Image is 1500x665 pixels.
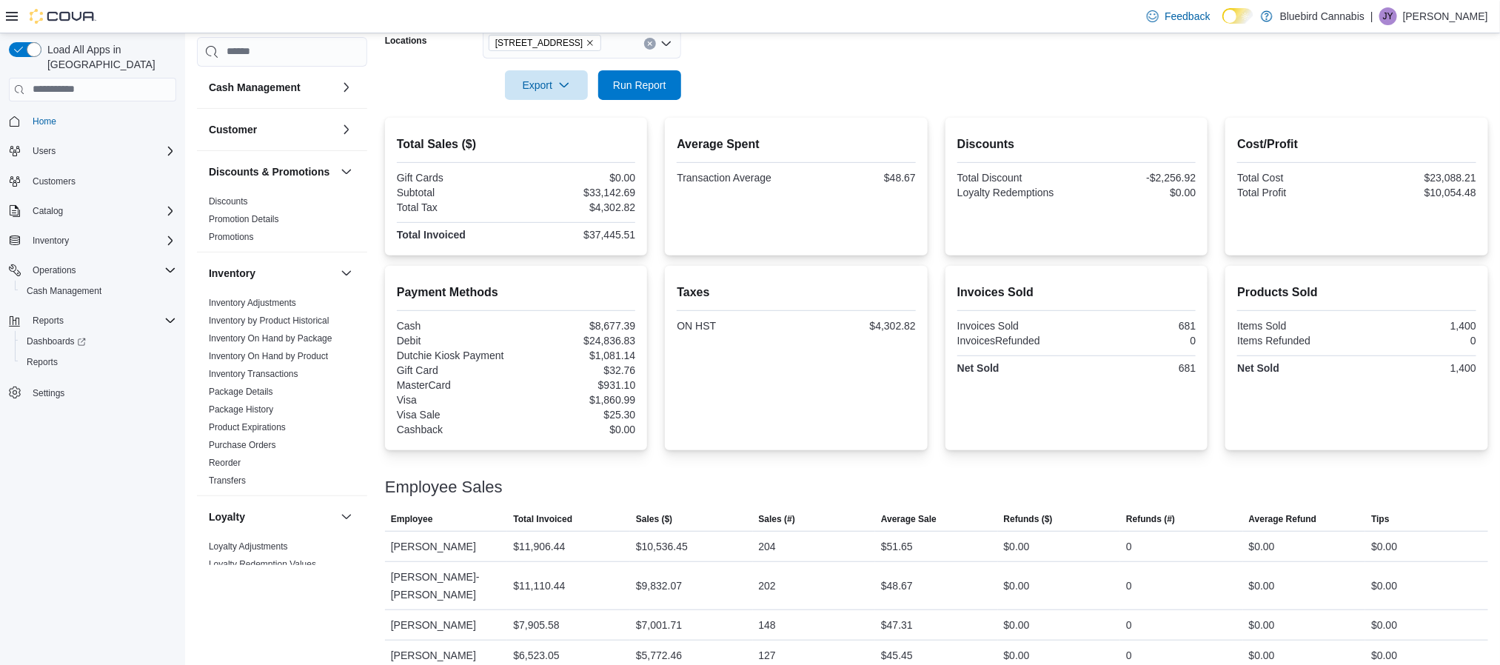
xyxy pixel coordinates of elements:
[1126,646,1132,664] div: 0
[21,332,92,350] a: Dashboards
[957,362,1000,374] strong: Net Sold
[397,284,636,301] h2: Payment Methods
[1249,513,1317,525] span: Average Refund
[495,36,583,50] span: [STREET_ADDRESS]
[27,172,176,190] span: Customers
[1371,616,1397,634] div: $0.00
[209,404,273,415] a: Package History
[209,439,276,451] span: Purchase Orders
[338,264,355,282] button: Inventory
[27,232,176,250] span: Inventory
[1237,284,1476,301] h2: Products Sold
[3,110,182,132] button: Home
[519,364,635,376] div: $32.76
[1360,187,1476,198] div: $10,054.48
[397,187,513,198] div: Subtotal
[1371,646,1397,664] div: $0.00
[1237,187,1353,198] div: Total Profit
[27,384,70,402] a: Settings
[759,577,776,595] div: 202
[759,646,776,664] div: 127
[209,369,298,379] a: Inventory Transactions
[33,264,76,276] span: Operations
[27,335,86,347] span: Dashboards
[513,616,559,634] div: $7,905.58
[209,368,298,380] span: Inventory Transactions
[1004,538,1030,555] div: $0.00
[27,173,81,190] a: Customers
[209,541,288,552] a: Loyalty Adjustments
[1249,538,1275,555] div: $0.00
[338,163,355,181] button: Discounts & Promotions
[759,616,776,634] div: 148
[613,78,666,93] span: Run Report
[209,196,248,207] a: Discounts
[338,78,355,96] button: Cash Management
[209,232,254,242] a: Promotions
[209,458,241,468] a: Reorder
[636,616,682,634] div: $7,001.71
[209,315,329,326] a: Inventory by Product Historical
[1237,362,1279,374] strong: Net Sold
[636,577,682,595] div: $9,832.07
[636,513,672,525] span: Sales ($)
[519,424,635,435] div: $0.00
[513,538,565,555] div: $11,906.44
[881,538,913,555] div: $51.65
[27,232,75,250] button: Inventory
[209,164,335,179] button: Discounts & Promotions
[660,38,672,50] button: Open list of options
[3,170,182,192] button: Customers
[385,532,508,561] div: [PERSON_NAME]
[957,172,1074,184] div: Total Discount
[881,616,913,634] div: $47.31
[1237,320,1353,332] div: Items Sold
[397,364,513,376] div: Gift Card
[338,508,355,526] button: Loyalty
[27,142,61,160] button: Users
[209,315,329,327] span: Inventory by Product Historical
[397,201,513,213] div: Total Tax
[21,353,64,371] a: Reports
[27,202,69,220] button: Catalog
[957,335,1074,347] div: InvoicesRefunded
[881,577,913,595] div: $48.67
[677,284,916,301] h2: Taxes
[209,509,335,524] button: Loyalty
[21,332,176,350] span: Dashboards
[33,235,69,247] span: Inventory
[209,266,335,281] button: Inventory
[3,381,182,403] button: Settings
[1126,616,1132,634] div: 0
[27,261,176,279] span: Operations
[489,35,602,51] span: 5530 Manotick Main St.
[677,136,916,153] h2: Average Spent
[397,379,513,391] div: MasterCard
[519,320,635,332] div: $8,677.39
[957,284,1196,301] h2: Invoices Sold
[209,80,301,95] h3: Cash Management
[957,320,1074,332] div: Invoices Sold
[514,70,579,100] span: Export
[209,298,296,308] a: Inventory Adjustments
[15,331,182,352] a: Dashboards
[1249,616,1275,634] div: $0.00
[1079,320,1196,332] div: 681
[209,387,273,397] a: Package Details
[1403,7,1488,25] p: [PERSON_NAME]
[1371,538,1397,555] div: $0.00
[3,260,182,281] button: Operations
[519,409,635,421] div: $25.30
[1079,362,1196,374] div: 681
[1280,7,1365,25] p: Bluebird Cannabis
[1379,7,1397,25] div: Jessica Young
[1360,362,1476,374] div: 1,400
[27,285,101,297] span: Cash Management
[15,281,182,301] button: Cash Management
[1383,7,1393,25] span: JY
[209,475,246,487] span: Transfers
